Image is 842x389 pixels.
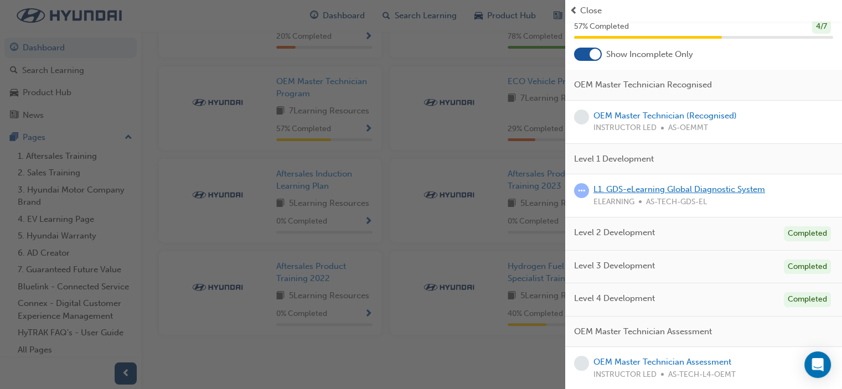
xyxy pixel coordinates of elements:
span: AS-OEMMT [668,122,708,134]
span: OEM Master Technician Assessment [574,325,712,338]
div: Completed [784,260,831,274]
div: Completed [784,226,831,241]
a: OEM Master Technician Assessment [593,357,731,367]
span: Level 4 Development [574,292,655,305]
span: prev-icon [570,4,578,17]
span: AS-TECH-L4-OEMT [668,369,736,381]
span: 57 % Completed [574,20,629,33]
div: Open Intercom Messenger [804,351,831,378]
span: Level 3 Development [574,260,655,272]
span: AS-TECH-GDS-EL [646,196,707,209]
a: L1. GDS-eLearning Global Diagnostic System [593,184,765,194]
span: Level 2 Development [574,226,655,239]
button: prev-iconClose [570,4,838,17]
span: INSTRUCTOR LED [593,122,657,134]
span: OEM Master Technician Recognised [574,79,712,91]
span: Close [580,4,602,17]
div: 4 / 7 [812,19,831,34]
div: Completed [784,292,831,307]
span: learningRecordVerb_NONE-icon [574,110,589,125]
span: Show Incomplete Only [606,48,693,61]
span: learningRecordVerb_NONE-icon [574,356,589,371]
span: Level 1 Development [574,153,654,165]
span: learningRecordVerb_ATTEMPT-icon [574,183,589,198]
span: INSTRUCTOR LED [593,369,657,381]
a: OEM Master Technician (Recognised) [593,111,737,121]
span: ELEARNING [593,196,634,209]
